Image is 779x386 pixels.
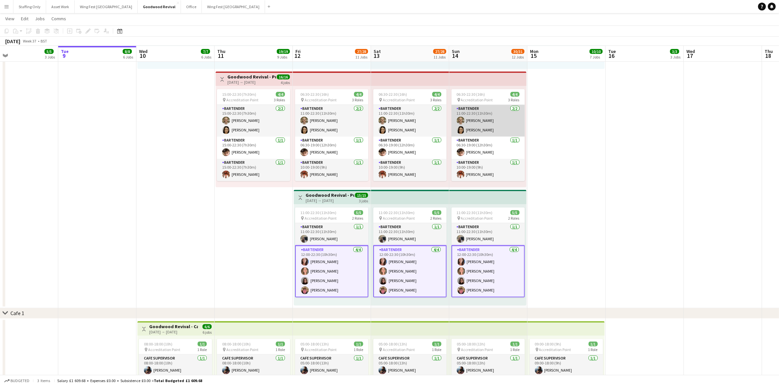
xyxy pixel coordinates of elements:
[139,339,212,377] app-job-card: 08:00-18:00 (10h)1/1 Accreditation Point1 RoleCafe supervisor1/108:00-18:00 (10h)[PERSON_NAME]
[295,223,368,245] app-card-role: Bartender1/111:00-22:30 (11h30m)[PERSON_NAME]
[451,89,525,181] app-job-card: 06:30-22:30 (16h)4/4 Accreditation Point3 RolesBartender2/211:00-22:30 (11h30m)[PERSON_NAME][PERS...
[430,97,441,102] span: 3 Roles
[451,355,525,377] app-card-role: Cafe supervisor1/105:00-18:00 (13h)[PERSON_NAME]
[61,48,69,54] span: Tue
[355,193,368,198] span: 15/15
[354,92,363,97] span: 4/4
[670,55,681,59] div: 3 Jobs
[32,14,47,23] a: Jobs
[354,347,363,352] span: 1 Role
[3,377,30,384] button: Budgeted
[300,342,329,346] span: 05:00-18:00 (13h)
[49,14,69,23] a: Comms
[373,339,447,377] div: 05:00-18:00 (13h)1/1 Accreditation Point1 RoleCafe supervisor1/105:00-18:00 (13h)[PERSON_NAME]
[430,216,441,221] span: 2 Roles
[432,347,441,352] span: 1 Role
[373,208,447,297] app-job-card: 11:00-22:30 (11h30m)5/5 Accreditation Point2 RolesBartender1/111:00-22:30 (11h30m)[PERSON_NAME]Ba...
[359,198,368,203] div: 3 jobs
[305,97,337,102] span: Accreditation Point
[154,378,202,383] span: Total Budgeted £1 609.68
[138,52,148,59] span: 10
[60,52,69,59] span: 9
[764,52,773,59] span: 18
[295,48,301,54] span: Fri
[21,16,28,22] span: Edit
[765,48,773,54] span: Thu
[46,0,75,13] button: Asset Work
[227,80,276,85] div: [DATE] → [DATE]
[202,0,265,13] button: Wing Fest [GEOGRAPHIC_DATA]
[295,245,368,297] app-card-role: Bartender4/412:00-22:30 (10h30m)[PERSON_NAME][PERSON_NAME][PERSON_NAME][PERSON_NAME]
[530,339,603,377] app-job-card: 09:00-18:00 (9h)1/1 Accreditation Point1 RoleCafe supervisor1/109:00-18:00 (9h)[PERSON_NAME]
[373,223,447,245] app-card-role: Bartender1/111:00-22:30 (11h30m)[PERSON_NAME]
[75,0,138,13] button: Wing Fest [GEOGRAPHIC_DATA]
[295,339,368,377] app-job-card: 05:00-18:00 (13h)1/1 Accreditation Point1 RoleCafe supervisor1/105:00-18:00 (13h)[PERSON_NAME]
[373,89,447,181] app-job-card: 06:30-22:30 (16h)4/4 Accreditation Point3 RolesBartender2/211:00-22:30 (11h30m)[PERSON_NAME][PERS...
[123,55,133,59] div: 6 Jobs
[383,216,415,221] span: Accreditation Point
[295,137,368,159] app-card-role: Bartender1/106:30-19:00 (12h30m)[PERSON_NAME]
[607,52,616,59] span: 16
[508,216,520,221] span: 2 Roles
[461,216,493,221] span: Accreditation Point
[510,210,520,215] span: 5/5
[44,49,54,54] span: 5/5
[149,329,198,334] div: [DATE] → [DATE]
[354,342,363,346] span: 1/1
[457,92,485,97] span: 06:30-22:30 (16h)
[295,159,368,181] app-card-role: Bartender1/110:00-19:00 (9h)[PERSON_NAME]
[5,38,20,44] div: [DATE]
[383,347,415,352] span: Accreditation Point
[383,97,415,102] span: Accreditation Point
[530,48,539,54] span: Mon
[295,355,368,377] app-card-role: Cafe supervisor1/105:00-18:00 (13h)[PERSON_NAME]
[217,89,290,181] app-job-card: 15:00-22:30 (7h30m)4/4 Accreditation Point3 RolesBartender2/215:00-22:30 (7h30m)[PERSON_NAME][PER...
[144,342,172,346] span: 08:00-18:00 (10h)
[510,347,520,352] span: 1 Role
[354,210,363,215] span: 5/5
[352,216,363,221] span: 2 Roles
[373,105,447,137] app-card-role: Bartender2/211:00-22:30 (11h30m)[PERSON_NAME][PERSON_NAME]
[373,355,447,377] app-card-role: Cafe supervisor1/105:00-18:00 (13h)[PERSON_NAME]
[216,52,225,59] span: 11
[530,355,603,377] app-card-role: Cafe supervisor1/109:00-18:00 (9h)[PERSON_NAME]
[217,339,290,377] app-job-card: 08:00-18:00 (10h)1/1 Accreditation Point1 RoleCafe supervisor1/108:00-18:00 (10h)[PERSON_NAME]
[457,210,493,215] span: 11:00-22:30 (11h30m)
[217,137,290,159] app-card-role: Bartender1/115:00-22:30 (7h30m)[PERSON_NAME]
[355,55,368,59] div: 11 Jobs
[276,92,285,97] span: 4/4
[10,378,29,383] span: Budgeted
[451,339,525,377] app-job-card: 05:00-18:00 (13h)1/1 Accreditation Point1 RoleCafe supervisor1/105:00-18:00 (13h)[PERSON_NAME]
[433,49,446,54] span: 27/28
[373,52,381,59] span: 13
[295,89,368,181] app-job-card: 06:30-22:30 (16h)4/4 Accreditation Point3 RolesBartender2/211:00-22:30 (11h30m)[PERSON_NAME][PERS...
[451,208,525,297] app-job-card: 11:00-22:30 (11h30m)5/5 Accreditation Point2 RolesBartender1/111:00-22:30 (11h30m)[PERSON_NAME]Ba...
[123,49,132,54] span: 8/8
[222,342,251,346] span: 08:00-18:00 (10h)
[432,210,441,215] span: 5/5
[589,342,598,346] span: 1/1
[461,97,493,102] span: Accreditation Point
[138,0,181,13] button: Goodwood Revival
[149,324,198,329] h3: Goodwood Revival - Cafe 1
[51,16,66,22] span: Comms
[508,97,520,102] span: 3 Roles
[373,159,447,181] app-card-role: Bartender1/110:00-19:00 (9h)[PERSON_NAME]
[608,48,616,54] span: Tue
[295,208,368,297] div: 11:00-22:30 (11h30m)5/5 Accreditation Point2 RolesBartender1/111:00-22:30 (11h30m)[PERSON_NAME]Ba...
[451,245,525,297] app-card-role: Bartender4/412:00-22:30 (10h30m)[PERSON_NAME][PERSON_NAME][PERSON_NAME][PERSON_NAME]
[227,74,276,80] h3: Goodwood Revival - Pub Over the Road
[374,48,381,54] span: Sat
[590,55,602,59] div: 7 Jobs
[139,48,148,54] span: Wed
[18,14,31,23] a: Edit
[512,55,524,59] div: 12 Jobs
[13,0,46,13] button: Staffing Only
